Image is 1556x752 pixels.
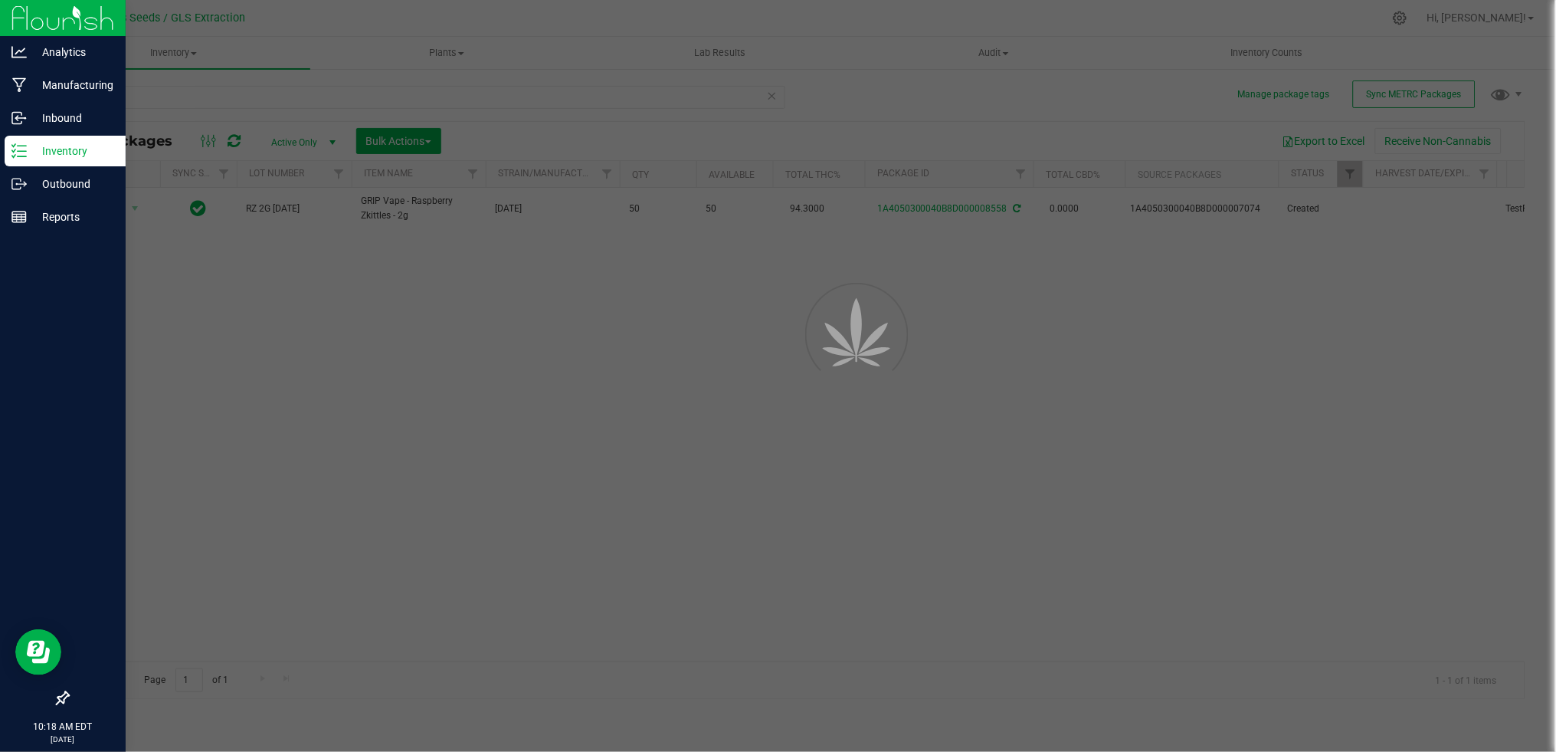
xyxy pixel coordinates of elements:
[27,208,119,226] p: Reports
[11,209,27,225] inline-svg: Reports
[11,44,27,60] inline-svg: Analytics
[11,176,27,192] inline-svg: Outbound
[11,143,27,159] inline-svg: Inventory
[27,142,119,160] p: Inventory
[27,76,119,94] p: Manufacturing
[27,109,119,127] p: Inbound
[11,77,27,93] inline-svg: Manufacturing
[27,43,119,61] p: Analytics
[15,629,61,675] iframe: Resource center
[27,175,119,193] p: Outbound
[11,110,27,126] inline-svg: Inbound
[7,734,119,745] p: [DATE]
[7,720,119,734] p: 10:18 AM EDT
